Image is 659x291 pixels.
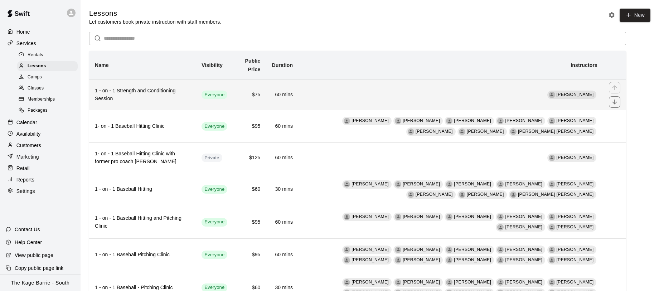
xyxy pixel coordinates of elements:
p: Calendar [16,119,37,126]
h6: 30 mins [272,185,293,193]
div: Lessons [17,61,78,71]
span: [PERSON_NAME] [505,247,542,252]
b: Name [95,62,109,68]
span: [PERSON_NAME] [557,224,594,229]
span: [PERSON_NAME] [403,118,440,123]
div: Tiago Cavallo [408,128,414,135]
div: Home [6,26,75,37]
span: [PERSON_NAME] [454,214,491,219]
span: [PERSON_NAME] [403,280,440,285]
span: Everyone [202,123,227,130]
div: Dan Miller [446,279,452,286]
a: Settings [6,186,75,197]
div: Camps [17,72,78,82]
span: [PERSON_NAME] [454,181,491,186]
span: [PERSON_NAME] [505,118,542,123]
div: J.D. McGivern [549,247,555,253]
p: Let customers book private instruction with staff members. [89,18,221,25]
h6: 1 - on - 1 Strength and Conditioning Session [95,87,190,103]
div: JJ Rutherford [549,257,555,263]
p: Copy public page link [15,265,63,272]
a: Camps [17,72,81,83]
span: [PERSON_NAME] [454,257,491,262]
span: [PERSON_NAME] [454,118,491,123]
span: Private [202,155,222,161]
a: Availability [6,128,75,139]
span: Lessons [28,63,46,70]
div: Marcus Knecht [549,155,555,161]
h6: $95 [239,122,260,130]
a: Memberships [17,94,81,105]
p: Customers [16,142,41,149]
div: Tiago Cavallo [408,191,414,198]
div: Zach Biery [446,214,452,220]
a: Rentals [17,49,81,60]
p: Reports [16,176,34,183]
span: Classes [28,85,44,92]
div: Classes [17,83,78,93]
button: Lesson settings [606,10,617,20]
span: Camps [28,74,42,81]
span: [PERSON_NAME] [557,155,594,160]
div: This service is hidden, and can only be accessed via a direct link [202,154,222,162]
b: Instructors [571,62,597,68]
div: Dan Miller [446,247,452,253]
div: Dan Hodgins [497,181,504,188]
h6: $75 [239,91,260,99]
span: [PERSON_NAME] [416,192,453,197]
div: Zach Owen [395,214,401,220]
div: Zach Biery [446,118,452,124]
p: Marketing [16,153,39,160]
div: Zach Owen [395,279,401,286]
span: [PERSON_NAME] [352,118,389,123]
div: Murray Roach [549,214,555,220]
a: Services [6,38,75,49]
b: Public Price [245,58,261,72]
p: View public page [15,252,53,259]
div: This service is visible to all of your customers [202,218,227,227]
div: Murray Roach [549,181,555,188]
h6: 60 mins [272,251,293,259]
div: Cooper Tomkinson [510,128,517,135]
a: Marketing [6,151,75,162]
button: move item down [609,96,620,108]
p: Contact Us [15,226,40,233]
span: [PERSON_NAME] [557,247,594,252]
div: Zach Biery [497,279,504,286]
span: [PERSON_NAME] [557,257,594,262]
span: [PERSON_NAME] [352,247,389,252]
div: J.D. McGivern [549,279,555,286]
div: Murray Roach [549,118,555,124]
h6: 60 mins [272,122,293,130]
span: [PERSON_NAME] [403,214,440,219]
a: New [620,9,650,22]
span: [PERSON_NAME] [416,129,453,134]
span: [PERSON_NAME] [505,280,542,285]
h5: Lessons [89,9,221,18]
p: Retail [16,165,30,172]
span: [PERSON_NAME] [352,257,389,262]
h6: $60 [239,185,260,193]
span: [PERSON_NAME] [403,181,440,186]
span: [PERSON_NAME] [454,247,491,252]
div: Calendar [6,117,75,128]
h6: 1- on - 1 Baseball Hitting Clinic with former pro coach [PERSON_NAME] [95,150,190,166]
span: [PERSON_NAME] [557,118,594,123]
span: Everyone [202,92,227,98]
a: Reports [6,174,75,185]
span: [PERSON_NAME] [557,92,594,97]
div: Dan Hodgins [497,118,504,124]
span: [PERSON_NAME] [505,257,542,262]
div: Dan Hodgins [344,257,350,263]
h6: $125 [239,154,260,162]
div: This service is visible to all of your customers [202,122,227,131]
span: Packages [28,107,48,114]
div: Zach Owen [395,247,401,253]
span: Everyone [202,284,227,291]
span: [PERSON_NAME] [467,129,504,134]
span: [PERSON_NAME] [557,280,594,285]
